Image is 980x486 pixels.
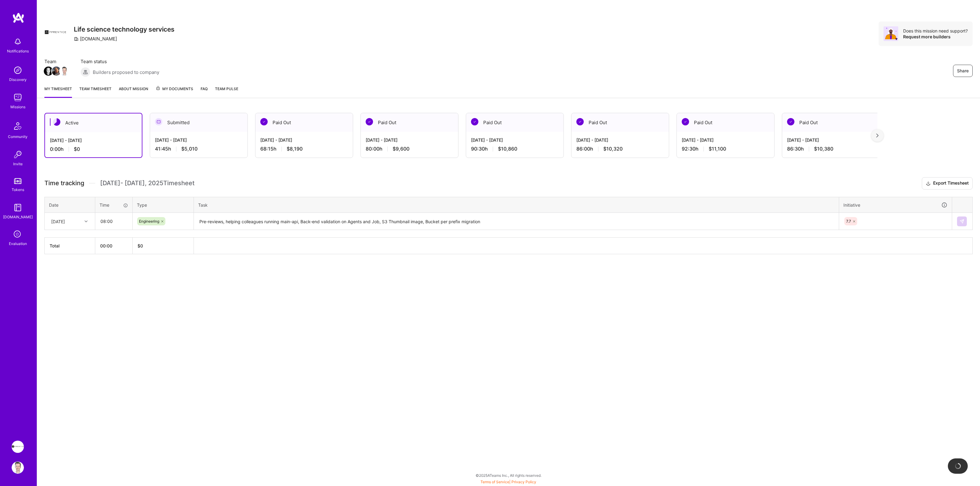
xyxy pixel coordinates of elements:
[954,462,962,470] img: loading
[3,214,33,220] div: [DOMAIN_NAME]
[60,67,69,76] img: Team Member Avatar
[45,238,95,254] th: Total
[571,113,669,132] div: Paid Out
[787,146,875,152] div: 86:30 h
[194,197,839,213] th: Task
[100,202,128,208] div: Time
[787,137,875,143] div: [DATE] - [DATE]
[260,118,268,125] img: Paid Out
[60,66,68,76] a: Team Member Avatar
[260,146,348,152] div: 68:15 h
[12,12,24,23] img: logo
[8,133,28,140] div: Community
[139,219,159,224] span: Engineering
[9,76,27,83] div: Discovery
[14,178,21,184] img: tokens
[9,240,27,247] div: Evaluation
[511,480,536,484] a: Privacy Policy
[74,25,175,33] h3: Life science technology services
[181,146,198,152] span: $5,010
[466,113,563,132] div: Paid Out
[119,86,148,98] a: About Mission
[155,146,243,152] div: 41:45 h
[366,118,373,125] img: Paid Out
[12,91,24,104] img: teamwork
[194,213,838,230] textarea: Pre-reviews, helping colleagues running main-api, Back-end validation on Agents and Job, S3 Thumb...
[85,220,88,223] i: icon Chevron
[12,64,24,76] img: discovery
[682,118,689,125] img: Paid Out
[782,113,880,132] div: Paid Out
[155,118,162,125] img: Submitted
[44,58,68,65] span: Team
[201,86,208,98] a: FAQ
[45,197,95,213] th: Date
[44,21,66,44] img: Company Logo
[926,180,931,187] i: icon Download
[74,36,117,42] div: [DOMAIN_NAME]
[81,58,159,65] span: Team status
[44,67,53,76] img: Team Member Avatar
[957,68,969,74] span: Share
[576,137,664,143] div: [DATE] - [DATE]
[709,146,726,152] span: $11,100
[215,86,238,98] a: Team Pulse
[12,148,24,161] img: Invite
[51,218,65,224] div: [DATE]
[10,441,25,453] a: Apprentice: Life science technology services
[843,201,948,209] div: Initiative
[682,137,769,143] div: [DATE] - [DATE]
[393,146,409,152] span: $9,600
[100,179,194,187] span: [DATE] - [DATE] , 2025 Timesheet
[156,86,193,92] span: My Documents
[79,86,111,98] a: Team timesheet
[903,34,968,40] div: Request more builders
[7,48,29,54] div: Notifications
[10,104,25,110] div: Missions
[498,146,517,152] span: $10,860
[255,113,353,132] div: Paid Out
[287,146,303,152] span: $8,190
[74,36,79,41] i: icon CompanyGray
[53,118,60,126] img: Active
[215,86,238,91] span: Team Pulse
[471,146,559,152] div: 90:30 h
[677,113,774,132] div: Paid Out
[156,86,193,98] a: My Documents
[13,161,23,167] div: Invite
[481,480,536,484] span: |
[133,197,194,213] th: Type
[953,65,973,77] button: Share
[361,113,458,132] div: Paid Out
[876,133,879,138] img: right
[366,146,453,152] div: 80:00 h
[846,219,851,224] span: 7.7
[957,216,967,226] div: null
[150,113,247,132] div: Submitted
[74,146,80,152] span: $0
[903,28,968,34] div: Does this mission need support?
[959,219,964,224] img: Submit
[37,468,980,483] div: © 2025 ATeams Inc., All rights reserved.
[260,137,348,143] div: [DATE] - [DATE]
[603,146,623,152] span: $10,320
[10,119,25,133] img: Community
[12,441,24,453] img: Apprentice: Life science technology services
[576,146,664,152] div: 86:00 h
[787,118,794,125] img: Paid Out
[12,36,24,48] img: bell
[471,118,478,125] img: Paid Out
[12,461,24,474] img: User Avatar
[52,67,61,76] img: Team Member Avatar
[12,229,24,240] i: icon SelectionTeam
[576,118,584,125] img: Paid Out
[44,86,72,98] a: My timesheet
[96,213,132,229] input: HH:MM
[95,238,133,254] th: 00:00
[93,69,159,75] span: Builders proposed to company
[44,66,52,76] a: Team Member Avatar
[922,177,973,189] button: Export Timesheet
[366,137,453,143] div: [DATE] - [DATE]
[884,26,898,41] img: Avatar
[44,179,84,187] span: Time tracking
